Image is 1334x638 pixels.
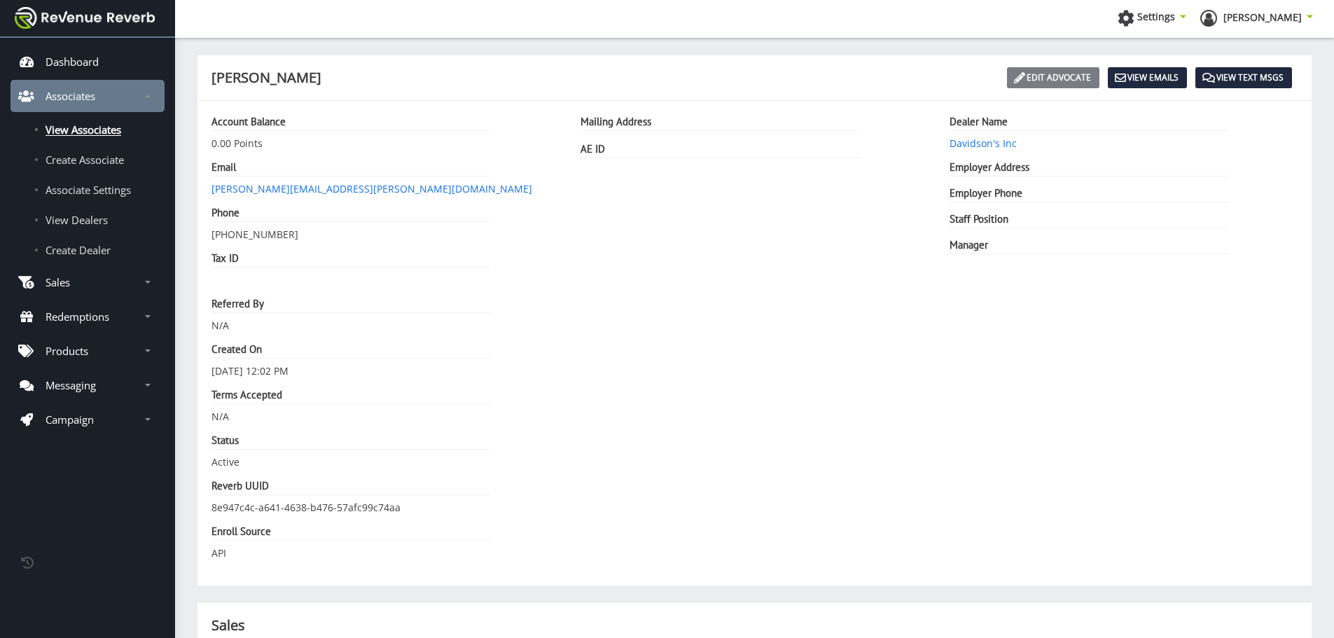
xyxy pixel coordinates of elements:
[15,7,155,29] img: navbar brand
[211,455,560,469] dd: Active
[211,388,490,404] dt: Terms Accepted
[211,182,532,195] a: [PERSON_NAME][EMAIL_ADDRESS][PERSON_NAME][DOMAIN_NAME]
[11,236,165,264] a: Create Dealer
[211,297,490,313] dt: Referred By
[211,342,490,359] dt: Created On
[11,369,165,401] a: Messaging
[1195,67,1292,88] a: View Text Msgs
[11,80,165,112] a: Associates
[211,228,560,242] dd: [PHONE_NUMBER]
[46,213,108,227] span: View Dealers
[11,403,165,436] a: Campaign
[1223,11,1302,24] span: [PERSON_NAME]
[950,186,1228,202] dt: Employer Phone
[1007,67,1099,88] a: Edit Advocate
[46,153,124,167] span: Create Associate
[11,116,165,144] a: View Associates
[211,68,321,87] strong: [PERSON_NAME]
[46,378,96,392] p: Messaging
[46,412,94,427] p: Campaign
[211,479,490,495] dt: Reverb UUID
[211,364,560,378] dd: [DATE] 12:02 PM
[950,137,1017,150] a: Davidson's Inc
[1137,10,1175,23] span: Settings
[46,89,95,103] p: Associates
[211,160,490,176] dt: Email
[1200,10,1313,31] a: [PERSON_NAME]
[1118,10,1186,31] a: Settings
[11,146,165,174] a: Create Associate
[1200,10,1217,27] img: ph-profile.png
[211,206,490,222] dt: Phone
[46,243,111,257] span: Create Dealer
[581,115,859,131] dt: Mailing Address
[211,501,560,515] dd: 8e947c4c-a641-4638-b476-57afc99c74aa
[46,310,109,324] p: Redemptions
[211,319,560,333] dd: N/A
[46,183,131,197] span: Associate Settings
[950,115,1228,131] dt: Dealer Name
[46,275,70,289] p: Sales
[211,616,245,634] strong: Sales
[211,525,490,541] dt: Enroll Source
[11,176,165,204] a: Associate Settings
[11,335,165,367] a: Products
[1108,67,1187,88] a: View Emails
[11,206,165,234] a: View Dealers
[46,123,121,137] span: View Associates
[46,344,88,358] p: Products
[211,115,286,128] b: Account Balance
[950,212,1228,228] dt: Staff Position
[950,160,1228,176] dt: Employer Address
[211,434,490,450] dt: Status
[211,137,560,151] dd: 0.00 Points
[581,142,859,158] dt: AE ID
[950,238,1228,254] dt: Manager
[211,546,560,560] dd: API
[11,300,165,333] a: Redemptions
[11,266,165,298] a: Sales
[46,55,99,69] p: Dashboard
[211,251,490,268] dt: Tax ID
[11,46,165,78] a: Dashboard
[211,410,560,424] dd: N/A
